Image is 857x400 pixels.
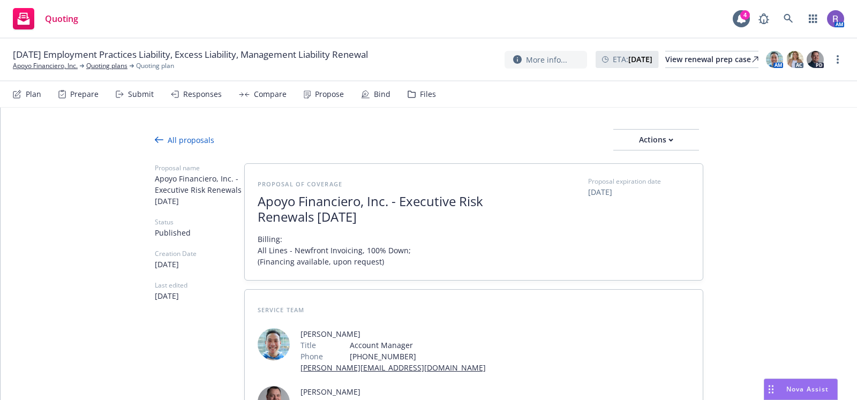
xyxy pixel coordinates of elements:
button: More info... [505,51,587,69]
span: Title [300,339,316,351]
div: Bind [374,90,390,99]
div: Files [420,90,436,99]
span: [DATE] [155,259,244,270]
a: more [831,53,844,66]
span: [DATE] [155,290,244,301]
a: Search [778,8,799,29]
img: photo [807,51,824,68]
div: All proposals [155,134,214,146]
div: Propose [315,90,344,99]
span: [DATE] [588,186,690,198]
span: Quoting [45,14,78,23]
div: Responses [183,90,222,99]
span: Nova Assist [786,384,829,394]
img: employee photo [258,328,290,360]
a: Switch app [802,8,824,29]
div: Prepare [70,90,99,99]
span: [PERSON_NAME] [300,386,546,397]
span: Status [155,217,244,227]
span: Proposal name [155,163,244,173]
button: Nova Assist [764,379,838,400]
span: ETA : [613,54,652,65]
span: Proposal expiration date [588,177,661,186]
span: Creation Date [155,249,244,259]
span: Apoyo Financiero, Inc. - Executive Risk Renewals [DATE] [155,173,244,207]
img: photo [827,10,844,27]
span: Billing: All Lines - Newfront Invoicing, 100% Down; (Financing available, upon request) [258,233,413,267]
img: photo [786,51,803,68]
div: Plan [26,90,41,99]
span: [DATE] Employment Practices Liability, Excess Liability, Management Liability Renewal [13,48,368,61]
span: Quoting plan [136,61,174,71]
button: Actions [613,129,699,150]
span: More info... [526,54,567,65]
a: Quoting plans [86,61,127,71]
span: Apoyo Financiero, Inc. - Executive Risk Renewals [DATE] [258,194,520,225]
strong: [DATE] [628,54,652,64]
a: View renewal prep case [665,51,758,68]
span: Phone [300,351,323,362]
a: Apoyo Financiero, Inc. [13,61,78,71]
span: Account Manager [350,339,486,351]
a: Quoting [9,4,82,34]
img: photo [766,51,783,68]
div: 4 [740,10,750,20]
span: [PHONE_NUMBER] [350,351,486,362]
span: Proposal of coverage [258,180,342,188]
a: Report a Bug [753,8,775,29]
span: Last edited [155,281,244,290]
div: Submit [128,90,154,99]
span: Service Team [258,306,304,314]
div: Actions [613,130,699,150]
span: [PERSON_NAME] [300,328,486,339]
span: Published [155,227,244,238]
div: Drag to move [764,379,778,399]
div: Compare [254,90,287,99]
a: [PERSON_NAME][EMAIL_ADDRESS][DOMAIN_NAME] [300,363,486,373]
